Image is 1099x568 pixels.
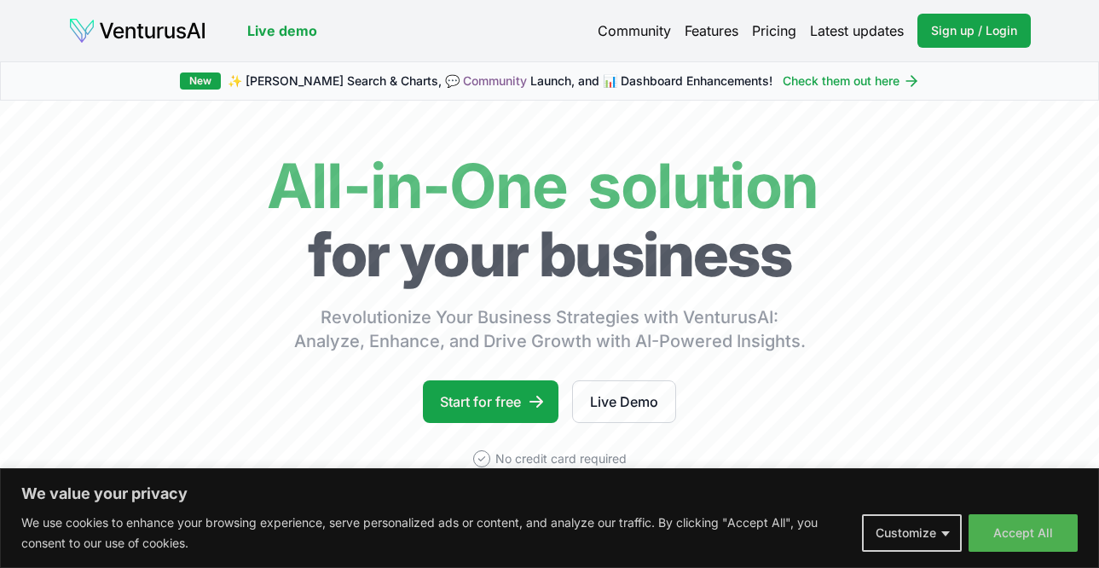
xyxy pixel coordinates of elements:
[228,72,772,90] span: ✨ [PERSON_NAME] Search & Charts, 💬 Launch, and 📊 Dashboard Enhancements!
[21,484,1078,504] p: We value your privacy
[463,73,527,88] a: Community
[247,20,317,41] a: Live demo
[423,380,558,423] a: Start for free
[752,20,796,41] a: Pricing
[969,514,1078,552] button: Accept All
[68,17,206,44] img: logo
[685,20,738,41] a: Features
[572,380,676,423] a: Live Demo
[180,72,221,90] div: New
[598,20,671,41] a: Community
[783,72,920,90] a: Check them out here
[931,22,1017,39] span: Sign up / Login
[917,14,1031,48] a: Sign up / Login
[810,20,904,41] a: Latest updates
[862,514,962,552] button: Customize
[21,513,849,554] p: We use cookies to enhance your browsing experience, serve personalized ads or content, and analyz...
